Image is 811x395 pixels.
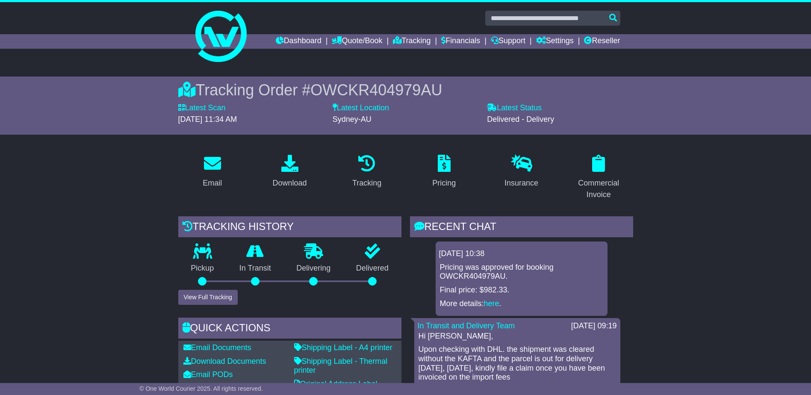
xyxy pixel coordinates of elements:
div: [DATE] 09:19 [571,321,617,331]
div: Insurance [504,177,538,189]
div: Commercial Invoice [570,177,628,200]
a: Shipping Label - A4 printer [294,343,392,352]
a: Reseller [584,34,620,49]
p: Hi [PERSON_NAME], [419,332,616,341]
a: Original Address Label [294,380,377,388]
label: Latest Scan [178,103,226,113]
a: Shipping Label - Thermal printer [294,357,388,375]
span: OWCKR404979AU [310,81,442,99]
a: Tracking [347,152,387,192]
a: here [484,299,499,308]
a: In Transit and Delivery Team [418,321,515,330]
span: Sydney-AU [333,115,372,124]
div: Download [272,177,307,189]
a: Download [267,152,312,192]
span: Delivered - Delivery [487,115,554,124]
a: Dashboard [276,34,321,49]
a: Quote/Book [332,34,382,49]
a: Pricing [427,152,461,192]
p: Upon checking with DHL. the shipment was cleared without the KAFTA and the parcel is out for deli... [419,345,616,382]
a: Commercial Invoice [564,152,633,203]
a: Insurance [499,152,544,192]
a: Email Documents [183,343,251,352]
a: Tracking [393,34,431,49]
div: Pricing [432,177,456,189]
label: Latest Location [333,103,389,113]
p: In Transit [227,264,284,273]
label: Latest Status [487,103,542,113]
p: Delivering [284,264,344,273]
div: Tracking [352,177,381,189]
a: Email PODs [183,370,233,379]
div: Quick Actions [178,318,401,341]
p: Pickup [178,264,227,273]
p: Delivered [343,264,401,273]
span: [DATE] 11:34 AM [178,115,237,124]
div: Tracking Order # [178,81,633,99]
a: Settings [536,34,574,49]
a: Download Documents [183,357,266,366]
a: Support [491,34,525,49]
div: Email [203,177,222,189]
p: Pricing was approved for booking OWCKR404979AU. [440,263,603,281]
div: [DATE] 10:38 [439,249,604,259]
span: © One World Courier 2025. All rights reserved. [139,385,263,392]
button: View Full Tracking [178,290,238,305]
div: RECENT CHAT [410,216,633,239]
div: Tracking history [178,216,401,239]
a: Financials [441,34,480,49]
a: Email [197,152,227,192]
p: More details: . [440,299,603,309]
p: Final price: $982.33. [440,286,603,295]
